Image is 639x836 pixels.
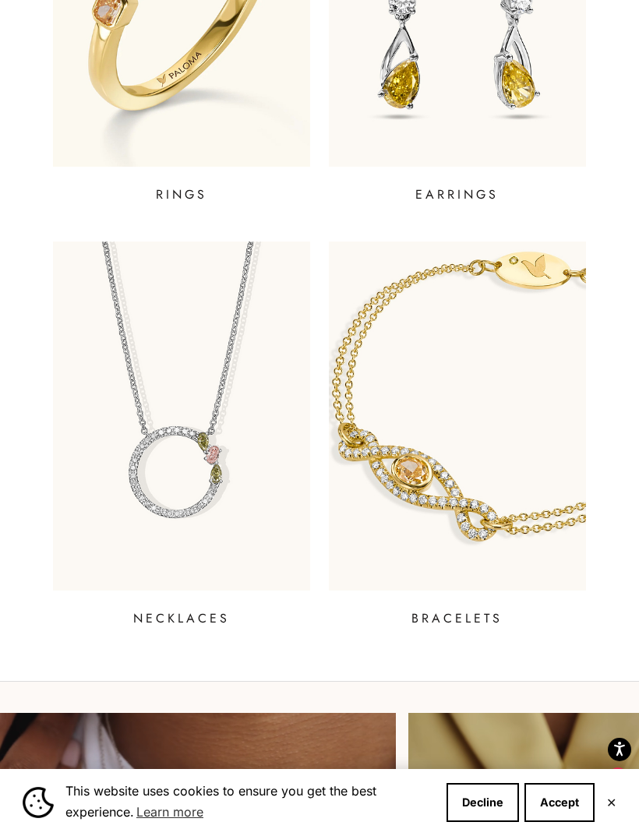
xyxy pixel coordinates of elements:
p: EARRINGS [415,185,499,204]
button: Accept [524,783,595,822]
p: RINGS [156,185,207,204]
button: Decline [447,783,519,822]
span: This website uses cookies to ensure you get the best experience. [65,781,434,824]
img: Cookie banner [23,787,54,818]
a: Learn more [134,800,206,824]
p: NECKLACES [133,609,230,628]
button: Close [606,798,616,807]
a: NECKLACES [53,242,310,628]
p: BRACELETS [411,609,503,628]
a: BRACELETS [329,242,586,628]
